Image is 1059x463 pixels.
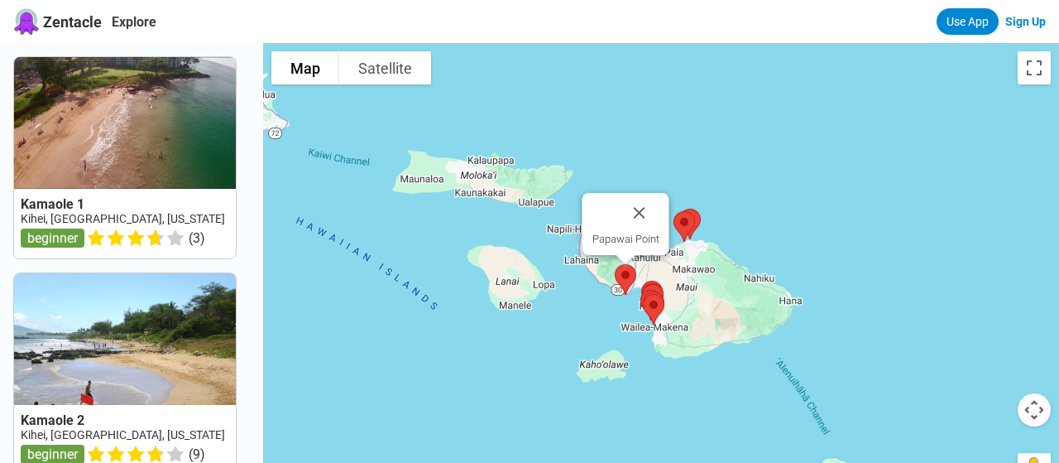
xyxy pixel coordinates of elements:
[13,8,102,35] a: Zentacle logoZentacle
[339,51,431,84] button: Show satellite imagery
[937,8,999,35] a: Use App
[1005,15,1046,28] a: Sign Up
[1018,393,1051,427] button: Map camera controls
[592,233,659,245] div: Papawai Point
[112,14,156,30] a: Explore
[620,193,659,233] button: Close
[21,212,225,225] a: Kihei, [GEOGRAPHIC_DATA], [US_STATE]
[271,51,339,84] button: Show street map
[21,428,225,441] a: Kihei, [GEOGRAPHIC_DATA], [US_STATE]
[43,13,102,31] span: Zentacle
[1018,51,1051,84] button: Toggle fullscreen view
[13,8,40,35] img: Zentacle logo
